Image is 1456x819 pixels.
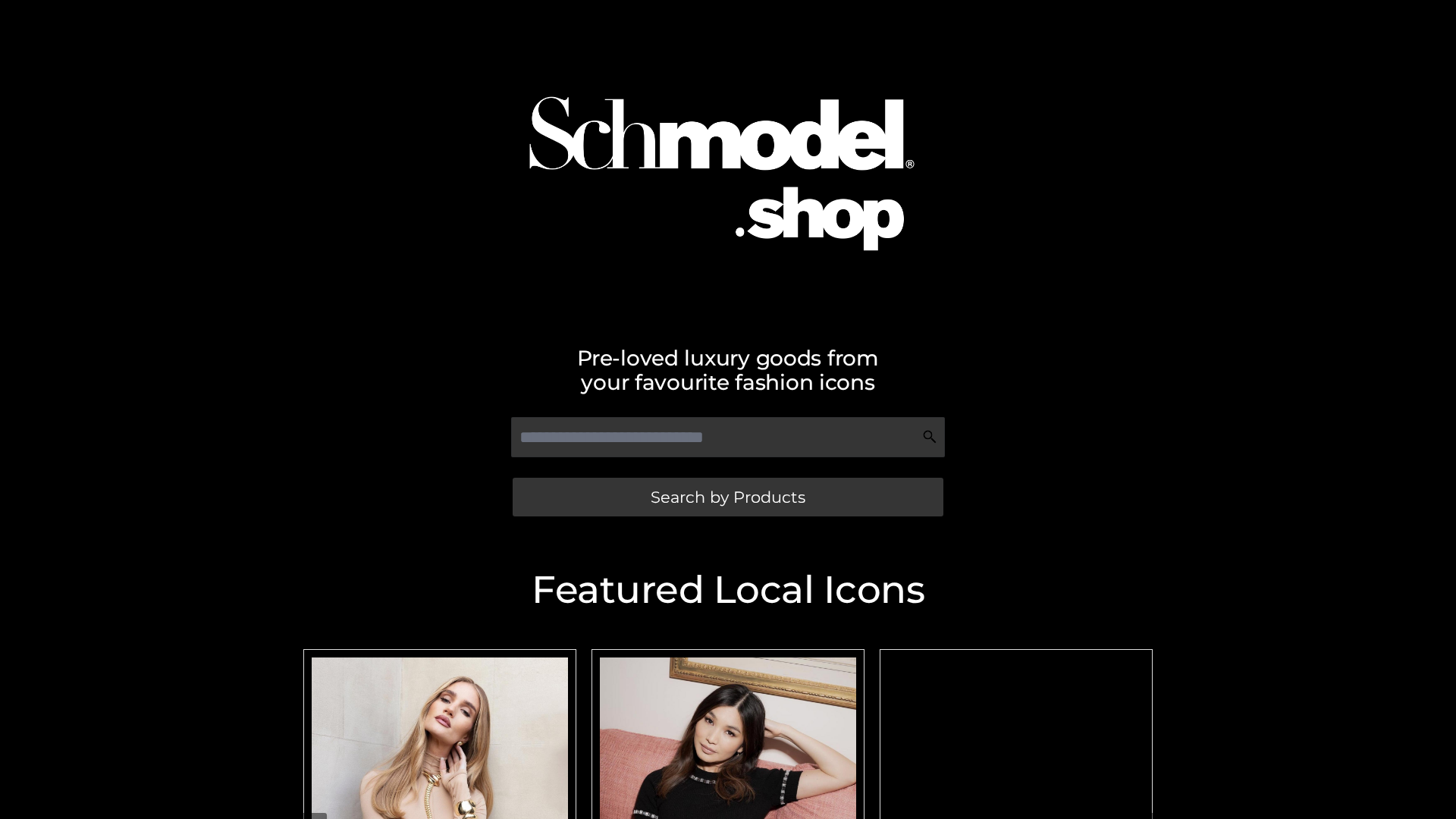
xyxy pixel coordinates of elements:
[513,478,943,516] a: Search by Products
[296,346,1160,394] h2: Pre-loved luxury goods from your favourite fashion icons
[922,429,937,444] img: Search Icon
[651,489,805,505] span: Search by Products
[296,571,1160,609] h2: Featured Local Icons​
